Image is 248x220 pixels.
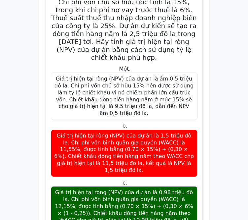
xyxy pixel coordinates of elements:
[54,76,194,116] font: Giá trị hiện tại ròng (NPV) của dự án là âm 0,5 triệu đô la. Chi phí vốn chủ sở hữu 15% nên được ...
[119,66,131,72] font: Một.
[54,133,194,173] font: Giá trị hiện tại ròng (NPV) của dự án là 1,5 triệu đô la. Chi phí vốn bình quân gia quyền (WACC) ...
[122,123,127,129] font: b.
[123,180,127,186] font: c.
